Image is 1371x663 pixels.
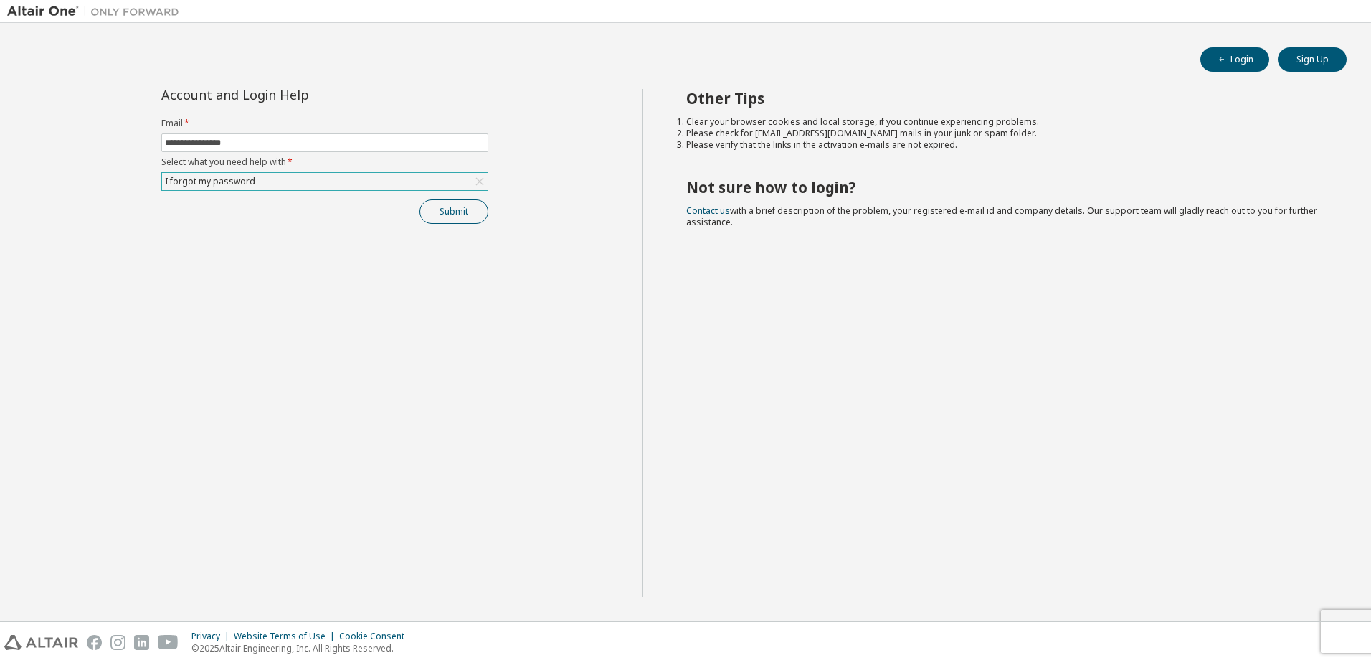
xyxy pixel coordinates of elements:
[162,173,488,190] div: I forgot my password
[161,156,488,168] label: Select what you need help with
[686,116,1322,128] li: Clear your browser cookies and local storage, if you continue experiencing problems.
[686,89,1322,108] h2: Other Tips
[1200,47,1269,72] button: Login
[134,635,149,650] img: linkedin.svg
[234,631,339,642] div: Website Terms of Use
[161,118,488,129] label: Email
[158,635,179,650] img: youtube.svg
[7,4,186,19] img: Altair One
[87,635,102,650] img: facebook.svg
[339,631,413,642] div: Cookie Consent
[419,199,488,224] button: Submit
[686,204,730,217] a: Contact us
[686,139,1322,151] li: Please verify that the links in the activation e-mails are not expired.
[191,631,234,642] div: Privacy
[163,174,257,189] div: I forgot my password
[4,635,78,650] img: altair_logo.svg
[191,642,413,654] p: © 2025 Altair Engineering, Inc. All Rights Reserved.
[686,178,1322,197] h2: Not sure how to login?
[686,128,1322,139] li: Please check for [EMAIL_ADDRESS][DOMAIN_NAME] mails in your junk or spam folder.
[110,635,125,650] img: instagram.svg
[161,89,423,100] div: Account and Login Help
[686,204,1317,228] span: with a brief description of the problem, your registered e-mail id and company details. Our suppo...
[1278,47,1347,72] button: Sign Up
